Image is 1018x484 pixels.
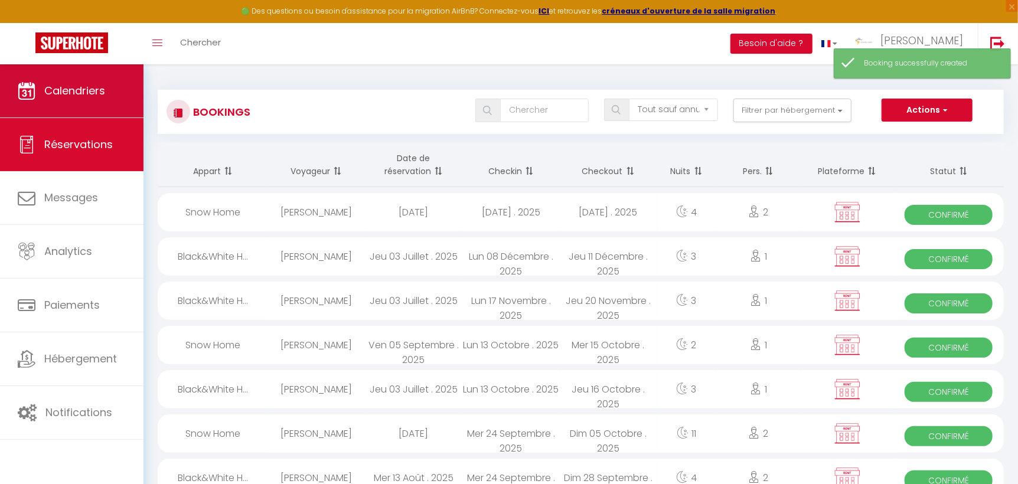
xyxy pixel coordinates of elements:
span: Réservations [44,137,113,152]
span: Analytics [44,244,92,259]
a: ... [PERSON_NAME] [846,23,978,64]
input: Chercher [500,99,589,122]
a: créneaux d'ouverture de la salle migration [602,6,776,16]
th: Sort by people [716,143,801,187]
button: Ouvrir le widget de chat LiveChat [9,5,45,40]
img: ... [855,36,873,45]
a: Chercher [171,23,230,64]
span: Paiements [44,297,100,312]
th: Sort by channel [801,143,894,187]
div: Booking successfully created [864,58,999,69]
th: Sort by checkin [462,143,560,187]
button: Besoin d'aide ? [730,34,813,54]
span: Messages [44,190,98,205]
span: Chercher [180,36,221,48]
span: Calendriers [44,83,105,98]
img: logout [990,36,1005,51]
button: Filtrer par hébergement [733,99,851,122]
th: Sort by nights [657,143,716,187]
th: Sort by guest [267,143,365,187]
th: Sort by status [894,143,1004,187]
h3: Bookings [190,99,250,125]
span: Hébergement [44,351,117,366]
th: Sort by rentals [158,143,267,187]
th: Sort by checkout [560,143,657,187]
a: ICI [539,6,550,16]
img: Super Booking [35,32,108,53]
span: [PERSON_NAME] [880,33,963,48]
th: Sort by booking date [365,143,462,187]
button: Actions [882,99,973,122]
span: Notifications [45,405,112,420]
